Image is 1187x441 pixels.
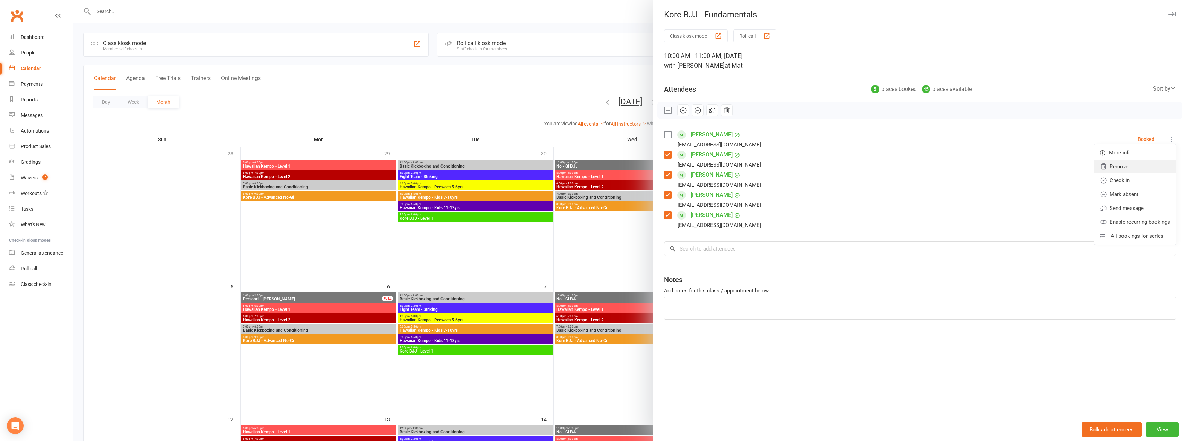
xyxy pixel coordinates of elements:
div: Class check-in [21,281,51,287]
button: Bulk add attendees [1082,422,1142,437]
div: General attendance [21,250,63,256]
div: Kore BJJ - Fundamentals [653,10,1187,19]
div: places available [922,84,972,94]
div: 10:00 AM - 11:00 AM, [DATE] [664,51,1176,70]
div: [EMAIL_ADDRESS][DOMAIN_NAME] [678,180,761,189]
div: 45 [922,85,930,93]
a: Waivers 7 [9,170,73,186]
div: Automations [21,128,49,134]
div: Add notes for this class / appointment below [664,287,1176,295]
a: Send message [1094,201,1176,215]
div: [EMAIL_ADDRESS][DOMAIN_NAME] [678,160,761,169]
a: Calendar [9,61,73,76]
div: Messages [21,112,43,118]
span: All bookings for series [1111,232,1163,240]
a: Clubworx [8,7,26,24]
span: at Mat [725,62,743,69]
div: places booked [871,84,917,94]
a: Roll call [9,261,73,277]
a: [PERSON_NAME] [691,129,733,140]
div: [EMAIL_ADDRESS][DOMAIN_NAME] [678,221,761,230]
div: Open Intercom Messenger [7,417,24,434]
div: People [21,50,35,56]
div: Roll call [21,266,37,271]
a: Check in [1094,173,1176,187]
button: View [1146,422,1179,437]
div: Calendar [21,66,41,71]
div: Dashboard [21,34,45,40]
div: Notes [664,275,682,285]
div: Attendees [664,84,696,94]
div: Waivers [21,175,38,180]
a: [PERSON_NAME] [691,189,733,201]
button: Class kiosk mode [664,29,728,42]
span: with [PERSON_NAME] [664,62,725,69]
a: [PERSON_NAME] [691,210,733,221]
span: More info [1109,149,1132,157]
button: Roll call [733,29,776,42]
div: Reports [21,97,38,102]
div: Sort by [1153,84,1176,93]
a: More info [1094,146,1176,160]
a: Payments [9,76,73,92]
a: Mark absent [1094,187,1176,201]
div: Tasks [21,206,33,212]
div: Booked [1138,137,1154,142]
div: Gradings [21,159,41,165]
a: Reports [9,92,73,108]
a: General attendance kiosk mode [9,245,73,261]
a: All bookings for series [1094,229,1176,243]
a: Messages [9,108,73,123]
a: People [9,45,73,61]
a: Dashboard [9,29,73,45]
div: Payments [21,81,43,87]
div: Product Sales [21,144,51,149]
a: What's New [9,217,73,232]
div: What's New [21,222,46,227]
div: [EMAIL_ADDRESS][DOMAIN_NAME] [678,140,761,149]
a: Product Sales [9,139,73,154]
div: Workouts [21,190,42,196]
a: Tasks [9,201,73,217]
a: Class kiosk mode [9,277,73,292]
span: 7 [42,174,48,180]
a: [PERSON_NAME] [691,149,733,160]
a: Remove [1094,160,1176,173]
a: Workouts [9,186,73,201]
a: Automations [9,123,73,139]
a: Gradings [9,154,73,170]
a: [PERSON_NAME] [691,169,733,180]
a: Enable recurring bookings [1094,215,1176,229]
input: Search to add attendees [664,241,1176,256]
div: 5 [871,85,879,93]
div: [EMAIL_ADDRESS][DOMAIN_NAME] [678,201,761,210]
